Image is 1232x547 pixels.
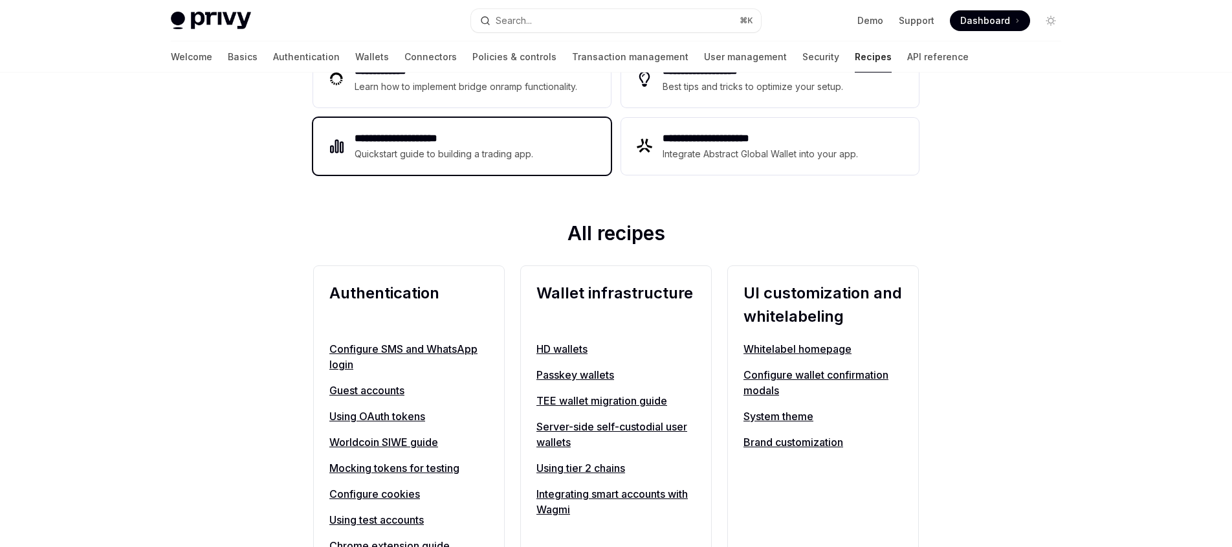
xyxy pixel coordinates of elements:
a: Configure wallet confirmation modals [743,367,903,398]
a: Using OAuth tokens [329,408,489,424]
div: Learn how to implement bridge onramp functionality. [355,79,581,95]
button: Search...⌘K [471,9,761,32]
a: Worldcoin SIWE guide [329,434,489,450]
a: Brand customization [743,434,903,450]
a: **** **** ***Learn how to implement bridge onramp functionality. [313,50,611,107]
h2: All recipes [313,221,919,250]
img: light logo [171,12,251,30]
h2: Authentication [329,282,489,328]
h2: UI customization and whitelabeling [743,282,903,328]
a: Using tier 2 chains [536,460,696,476]
h2: Wallet infrastructure [536,282,696,328]
a: Server-side self-custodial user wallets [536,419,696,450]
a: Configure cookies [329,486,489,502]
button: Toggle dark mode [1040,10,1061,31]
div: Quickstart guide to building a trading app. [355,146,534,162]
a: Whitelabel homepage [743,341,903,357]
div: Integrate Abstract Global Wallet into your app. [663,146,859,162]
a: Policies & controls [472,41,556,73]
a: HD wallets [536,341,696,357]
a: Mocking tokens for testing [329,460,489,476]
a: TEE wallet migration guide [536,393,696,408]
a: API reference [907,41,969,73]
a: Integrating smart accounts with Wagmi [536,486,696,517]
span: ⌘ K [740,16,753,26]
span: Dashboard [960,14,1010,27]
a: Basics [228,41,258,73]
a: User management [704,41,787,73]
a: Wallets [355,41,389,73]
div: Search... [496,13,532,28]
a: Security [802,41,839,73]
a: Configure SMS and WhatsApp login [329,341,489,372]
a: System theme [743,408,903,424]
a: Support [899,14,934,27]
a: Passkey wallets [536,367,696,383]
a: Dashboard [950,10,1030,31]
a: Guest accounts [329,383,489,398]
a: Authentication [273,41,340,73]
a: Welcome [171,41,212,73]
div: Best tips and tricks to optimize your setup. [663,79,845,95]
a: Using test accounts [329,512,489,528]
a: Connectors [404,41,457,73]
a: Demo [857,14,883,27]
a: Recipes [855,41,892,73]
a: Transaction management [572,41,688,73]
